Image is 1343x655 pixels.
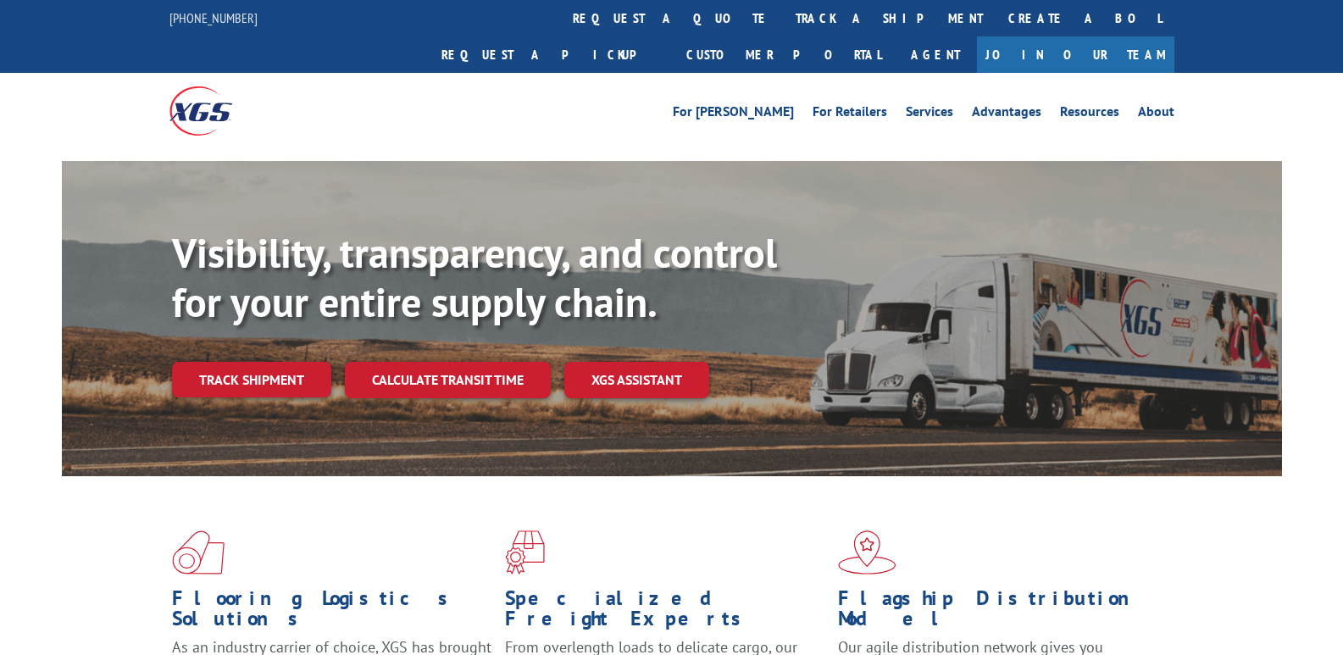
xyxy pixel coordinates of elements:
a: Request a pickup [429,36,674,73]
a: Join Our Team [977,36,1174,73]
a: XGS ASSISTANT [564,362,709,398]
h1: Flooring Logistics Solutions [172,588,492,637]
h1: Specialized Freight Experts [505,588,825,637]
a: Agent [894,36,977,73]
a: Customer Portal [674,36,894,73]
a: Track shipment [172,362,331,397]
a: [PHONE_NUMBER] [169,9,258,26]
a: Resources [1060,105,1119,124]
h1: Flagship Distribution Model [838,588,1158,637]
a: For [PERSON_NAME] [673,105,794,124]
b: Visibility, transparency, and control for your entire supply chain. [172,226,777,328]
img: xgs-icon-flagship-distribution-model-red [838,530,896,575]
a: About [1138,105,1174,124]
img: xgs-icon-total-supply-chain-intelligence-red [172,530,225,575]
a: Calculate transit time [345,362,551,398]
a: Advantages [972,105,1041,124]
a: For Retailers [813,105,887,124]
a: Services [906,105,953,124]
img: xgs-icon-focused-on-flooring-red [505,530,545,575]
